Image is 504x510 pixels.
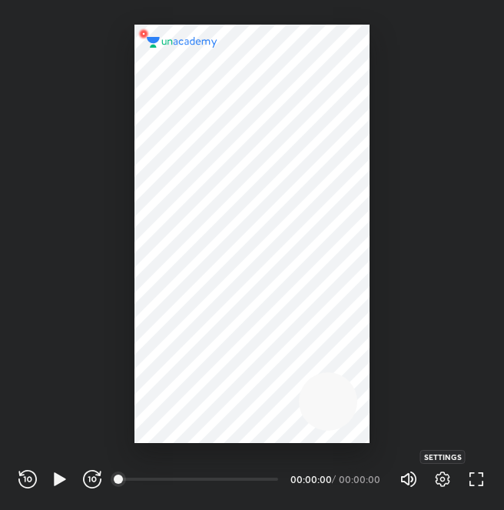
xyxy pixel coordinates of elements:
div: Settings [420,450,466,464]
div: / [332,475,336,484]
div: 00:00:00 [290,475,329,484]
img: wMgqJGBwKWe8AAAAABJRU5ErkJggg== [134,25,153,43]
img: logo.2a7e12a2.svg [147,37,217,48]
div: 00:00:00 [339,475,381,484]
